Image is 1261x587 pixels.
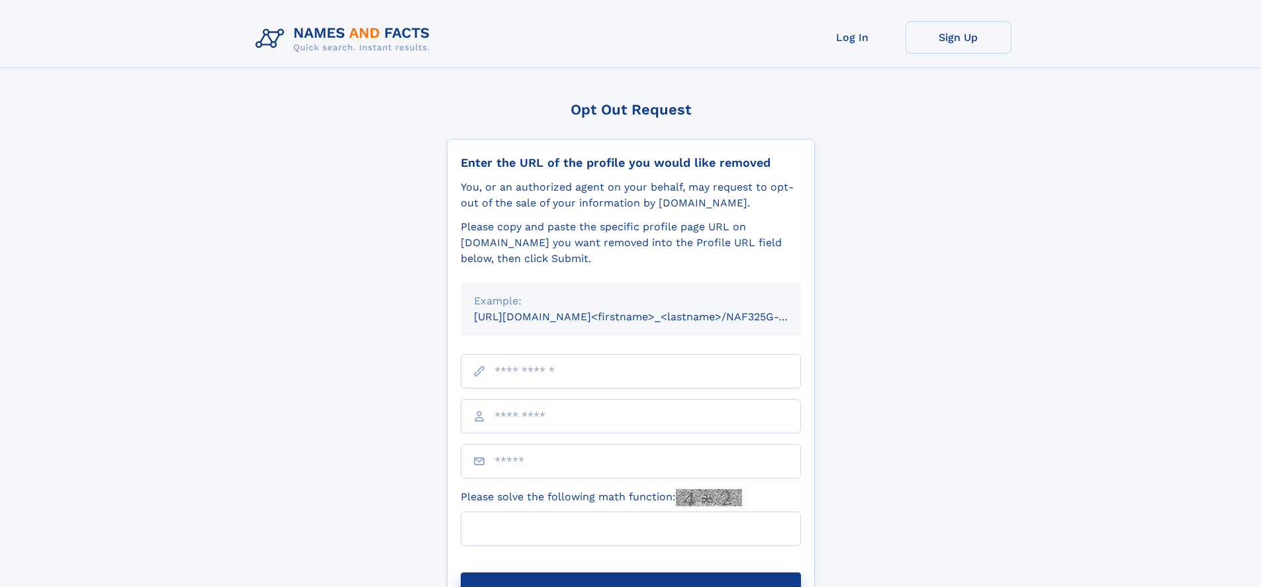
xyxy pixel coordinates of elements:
[474,310,826,323] small: [URL][DOMAIN_NAME]<firstname>_<lastname>/NAF325G-xxxxxxxx
[461,179,801,211] div: You, or an authorized agent on your behalf, may request to opt-out of the sale of your informatio...
[461,219,801,267] div: Please copy and paste the specific profile page URL on [DOMAIN_NAME] you want removed into the Pr...
[474,293,788,309] div: Example:
[800,21,906,54] a: Log In
[447,101,815,118] div: Opt Out Request
[461,156,801,170] div: Enter the URL of the profile you would like removed
[250,21,441,57] img: Logo Names and Facts
[906,21,1011,54] a: Sign Up
[461,489,742,506] label: Please solve the following math function:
